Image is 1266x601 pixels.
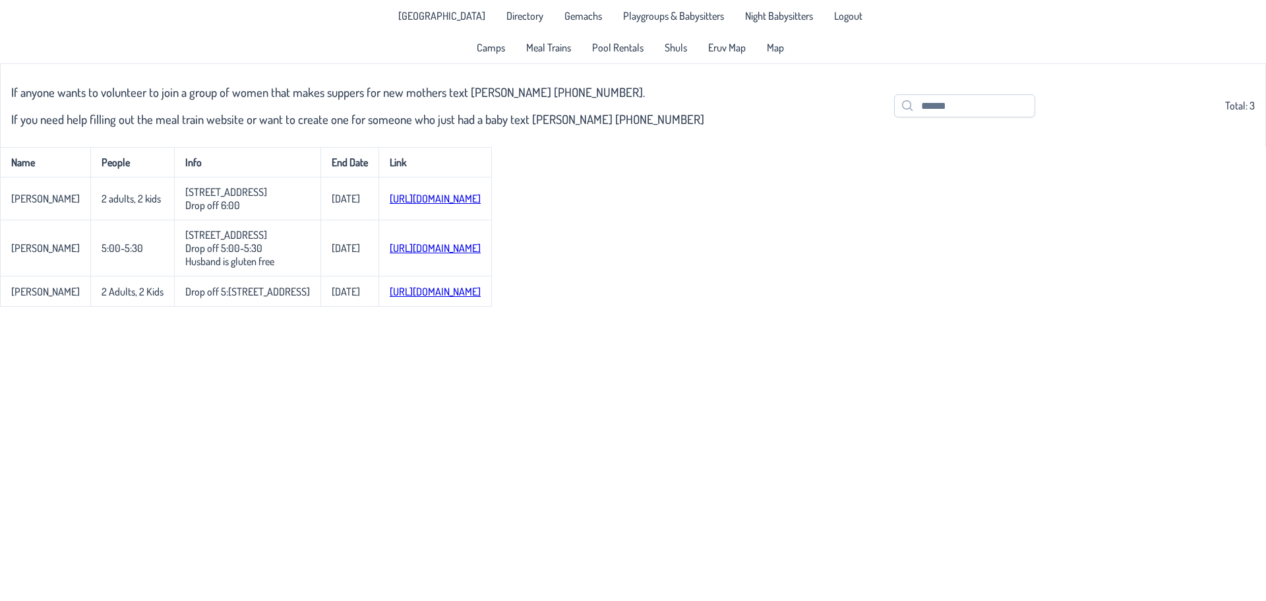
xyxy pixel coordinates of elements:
span: [GEOGRAPHIC_DATA] [398,11,485,21]
h3: If anyone wants to volunteer to join a group of women that makes suppers for new mothers text [PE... [11,84,704,100]
a: Gemachs [557,5,610,26]
p-celleditor: [PERSON_NAME] [11,285,80,298]
a: [URL][DOMAIN_NAME] [390,285,481,298]
p-celleditor: 2 Adults, 2 Kids [102,285,164,298]
p-celleditor: [PERSON_NAME] [11,192,80,205]
th: Link [378,147,492,177]
span: Shuls [665,42,687,53]
div: Total: 3 [11,72,1255,139]
a: Meal Trains [518,37,579,58]
h3: If you need help filling out the meal train website or want to create one for someone who just ha... [11,111,704,127]
a: Camps [469,37,513,58]
span: Logout [834,11,862,21]
p-celleditor: [DATE] [332,192,360,205]
span: Meal Trains [526,42,571,53]
p-celleditor: [DATE] [332,241,360,255]
a: [URL][DOMAIN_NAME] [390,192,481,205]
span: Camps [477,42,505,53]
th: End Date [320,147,378,177]
a: Night Babysitters [737,5,821,26]
p-celleditor: [DATE] [332,285,360,298]
li: Logout [826,5,870,26]
span: Map [767,42,784,53]
a: Shuls [657,37,695,58]
th: People [90,147,174,177]
a: Directory [498,5,551,26]
span: Gemachs [564,11,602,21]
a: Eruv Map [700,37,754,58]
li: Pine Lake Park [390,5,493,26]
p-celleditor: [PERSON_NAME] [11,241,80,255]
p-celleditor: 5:00-5:30 [102,241,143,255]
p-celleditor: [STREET_ADDRESS] Drop off 5:00-5:30 Husband is gluten free [185,228,274,268]
a: Map [759,37,792,58]
a: [GEOGRAPHIC_DATA] [390,5,493,26]
span: Directory [506,11,543,21]
p-celleditor: 2 adults, 2 kids [102,192,161,205]
a: Pool Rentals [584,37,651,58]
span: Pool Rentals [592,42,644,53]
th: Info [174,147,320,177]
span: Playgroups & Babysitters [623,11,724,21]
a: Playgroups & Babysitters [615,5,732,26]
a: [URL][DOMAIN_NAME] [390,241,481,255]
p-celleditor: [STREET_ADDRESS] Drop off 6:00 [185,185,267,212]
p-celleditor: Drop off 5:[STREET_ADDRESS] [185,285,310,298]
span: Eruv Map [708,42,746,53]
span: Night Babysitters [745,11,813,21]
